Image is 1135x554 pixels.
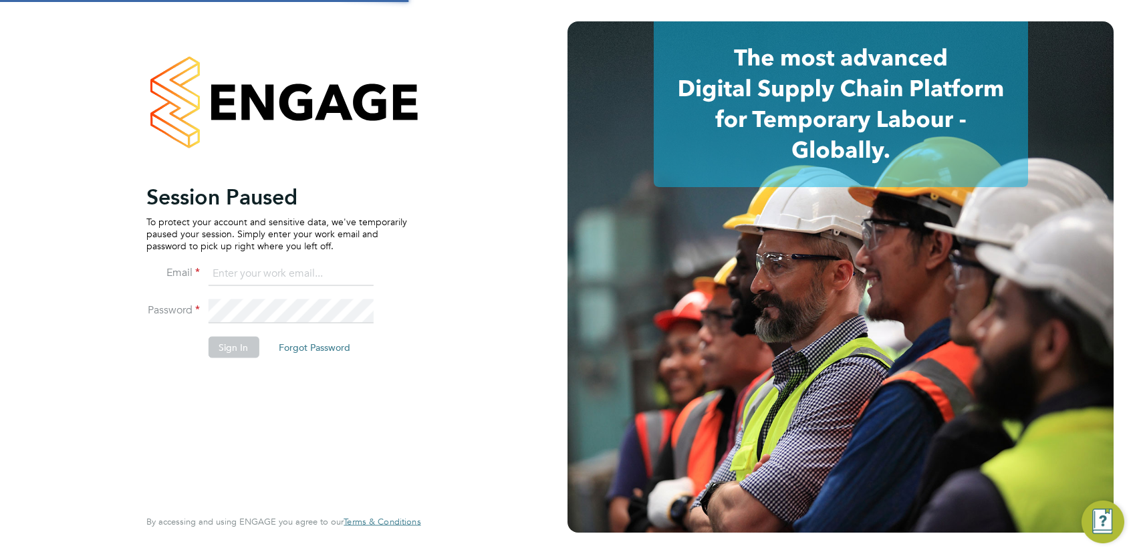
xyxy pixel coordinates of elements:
[146,265,200,279] label: Email
[208,262,373,286] input: Enter your work email...
[208,336,259,358] button: Sign In
[268,336,361,358] button: Forgot Password
[344,516,420,527] span: Terms & Conditions
[146,183,407,210] h2: Session Paused
[1082,501,1124,543] button: Engage Resource Center
[146,303,200,317] label: Password
[344,517,420,527] a: Terms & Conditions
[146,516,420,527] span: By accessing and using ENGAGE you agree to our
[146,215,407,252] p: To protect your account and sensitive data, we've temporarily paused your session. Simply enter y...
